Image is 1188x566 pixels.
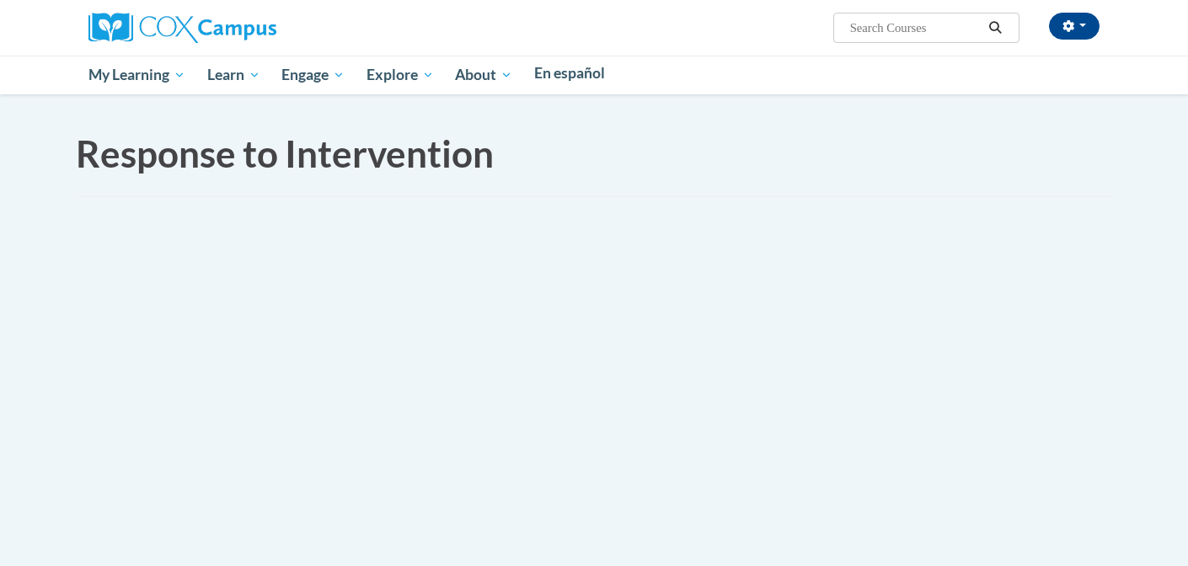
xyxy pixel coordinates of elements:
[445,56,524,94] a: About
[270,56,356,94] a: Engage
[983,18,1009,38] button: Search
[534,64,605,82] span: En español
[88,19,276,34] a: Cox Campus
[281,65,345,85] span: Engage
[78,56,196,94] a: My Learning
[523,56,616,91] a: En español
[207,65,260,85] span: Learn
[988,22,1003,35] i: 
[367,65,434,85] span: Explore
[76,131,494,175] span: Response to Intervention
[455,65,512,85] span: About
[196,56,271,94] a: Learn
[88,13,276,43] img: Cox Campus
[356,56,445,94] a: Explore
[1049,13,1100,40] button: Account Settings
[63,56,1125,94] div: Main menu
[848,18,983,38] input: Search Courses
[88,65,185,85] span: My Learning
